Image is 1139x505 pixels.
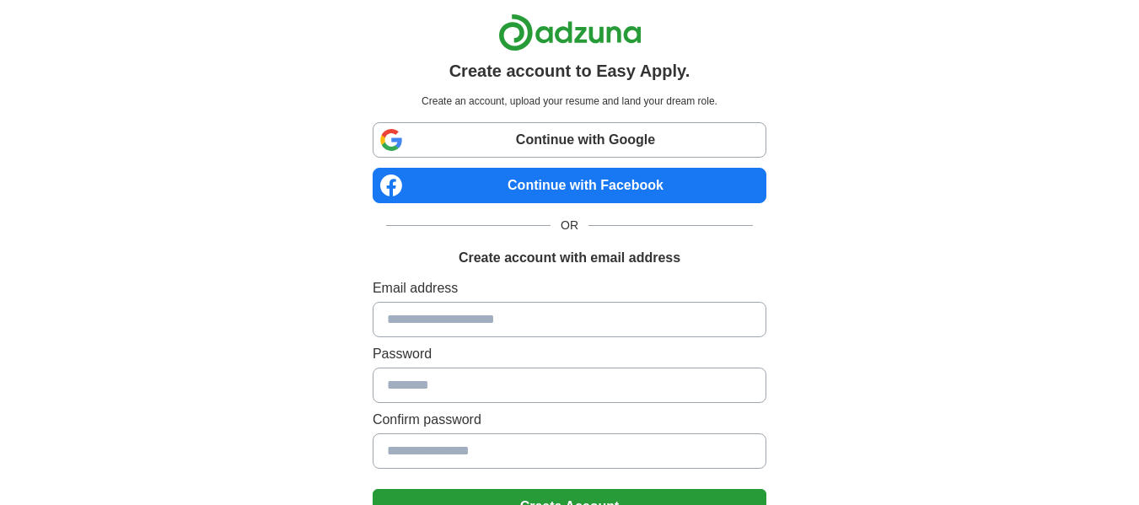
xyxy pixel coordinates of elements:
[376,94,763,109] p: Create an account, upload your resume and land your dream role.
[373,278,766,298] label: Email address
[449,58,690,83] h1: Create account to Easy Apply.
[373,168,766,203] a: Continue with Facebook
[498,13,642,51] img: Adzuna logo
[459,248,680,268] h1: Create account with email address
[373,122,766,158] a: Continue with Google
[551,217,588,234] span: OR
[373,344,766,364] label: Password
[373,410,766,430] label: Confirm password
